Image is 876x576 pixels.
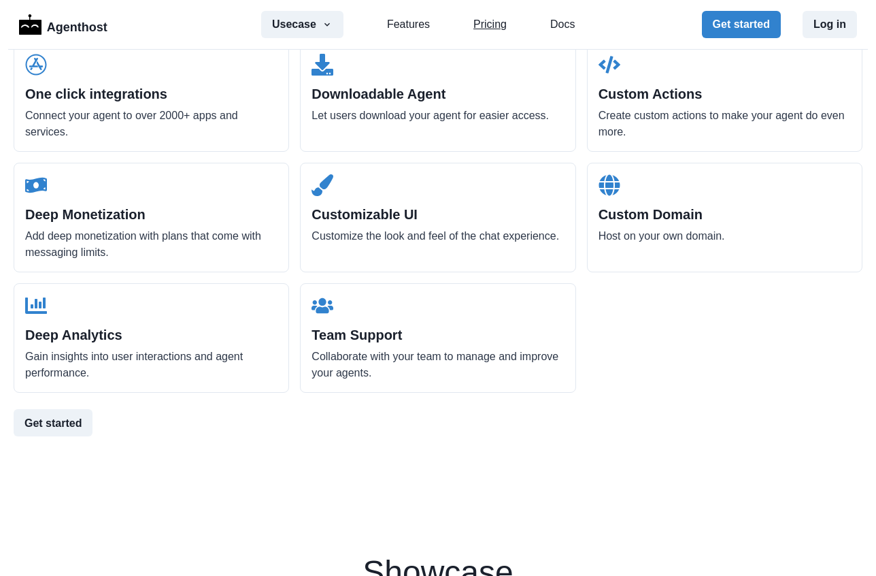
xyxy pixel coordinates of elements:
[25,206,277,223] h2: Deep Monetization
[25,349,277,381] p: Gain insights into user interactions and agent performance.
[25,327,277,343] h2: Deep Analytics
[599,86,851,102] h2: Custom Actions
[311,327,564,343] h2: Team Support
[25,228,277,261] p: Add deep monetization with plans that come with messaging limits.
[19,14,41,35] img: Logo
[311,108,564,124] p: Let users download your agent for easier access.
[550,16,575,33] a: Docs
[599,108,851,140] p: Create custom actions to make your agent do even more.
[311,206,564,223] h2: Customizable UI
[311,228,564,244] p: Customize the look and feel of the chat experience.
[599,206,851,223] h2: Custom Domain
[47,13,107,37] p: Agenthost
[14,409,862,436] a: Get started
[311,86,564,102] h2: Downloadable Agent
[803,11,857,38] button: Log in
[702,11,781,38] button: Get started
[387,16,430,33] a: Features
[599,228,851,244] p: Host on your own domain.
[311,349,564,381] p: Collaborate with your team to manage and improve your agents.
[261,11,343,38] button: Usecase
[19,13,107,37] a: LogoAgenthost
[25,108,277,140] p: Connect your agent to over 2000+ apps and services.
[473,16,507,33] a: Pricing
[14,409,92,436] button: Get started
[25,86,277,102] h2: One click integrations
